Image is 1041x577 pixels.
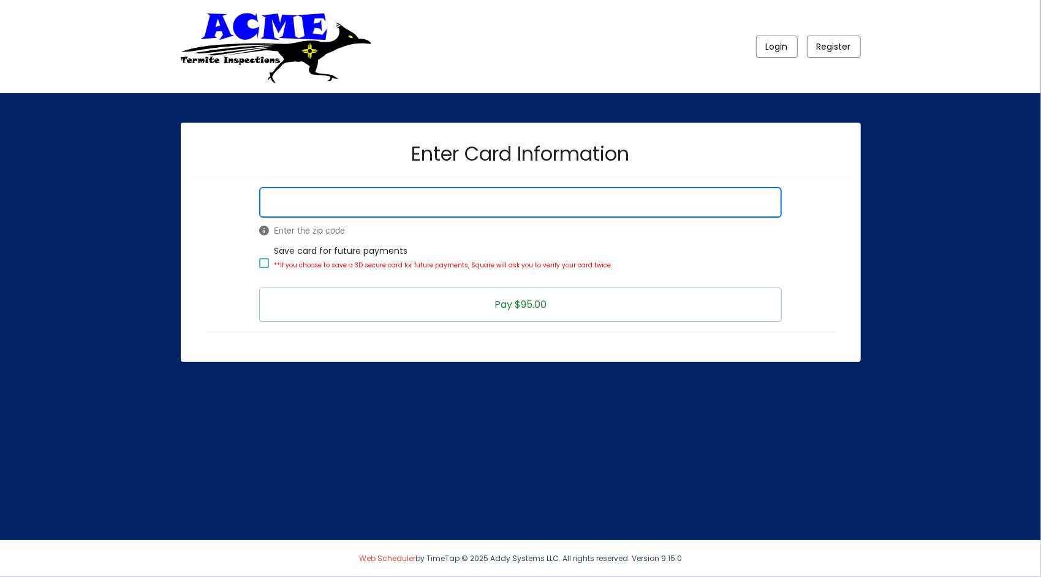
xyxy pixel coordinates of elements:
[172,540,870,577] div: by TimeTap © 2025 Addy Systems LLC. All rights reserved. Version 9.15.0
[807,36,861,58] button: Register
[260,188,781,217] iframe: Secure Credit Card Form
[359,553,415,564] a: Web Scheduler
[756,36,798,58] button: Login
[274,243,612,283] span: Save card for future payments
[274,258,612,273] p: **If you choose to save a 3D secure card for future payments, Square will ask you to verify your ...
[766,40,788,53] span: Login
[259,288,782,322] button: Pay $95.00
[412,144,630,164] h2: Enter Card Information
[259,224,782,237] span: Enter the zip code
[817,40,851,53] span: Register
[494,297,547,311] span: Pay $95.00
